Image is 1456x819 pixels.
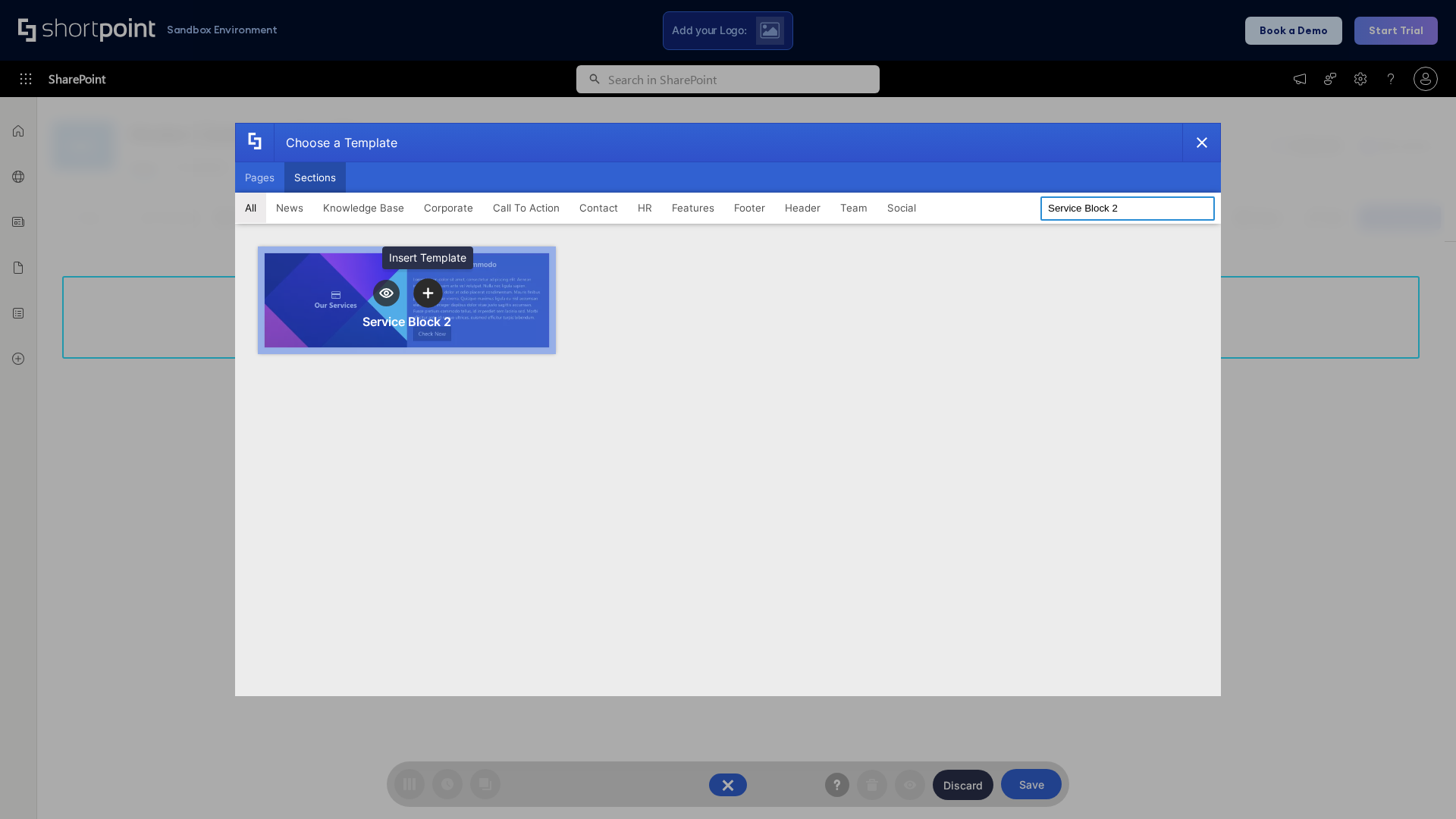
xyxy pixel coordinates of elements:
button: Call To Action [483,193,570,223]
button: Pages [235,162,284,193]
button: Sections [284,162,346,193]
input: Search [1040,196,1215,221]
div: Choose a Template [274,124,397,162]
button: Knowledge Base [313,193,414,223]
iframe: Chat Widget [1380,746,1456,819]
button: All [235,193,266,223]
button: HR [628,193,662,223]
div: Service Block 2 [362,314,451,329]
button: Team [830,193,877,223]
button: Social [877,193,926,223]
button: Features [662,193,724,223]
button: Contact [570,193,628,223]
div: template selector [235,123,1221,696]
button: Footer [724,193,775,223]
button: Header [775,193,830,223]
button: News [266,193,313,223]
button: Corporate [414,193,483,223]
